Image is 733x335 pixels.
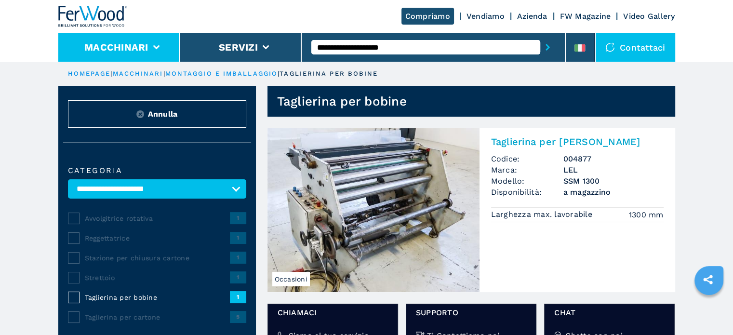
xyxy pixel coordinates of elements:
span: 1 [230,291,246,303]
span: chat [554,307,665,318]
a: Taglierina per Bobine LEL SSM 1300OccasioniTaglierina per [PERSON_NAME]Codice:004877Marca:LELMode... [267,128,675,292]
a: Compriamo [401,8,454,25]
label: Categoria [68,167,246,174]
p: Larghezza max. lavorabile [491,209,595,220]
button: Servizi [219,41,258,53]
h3: SSM 1300 [563,175,664,187]
button: ResetAnnulla [68,100,246,128]
span: Taglierina per bobine [85,293,230,302]
a: HOMEPAGE [68,70,111,77]
span: Marca: [491,164,563,175]
span: Reggettatrice [85,233,230,243]
h1: Taglierina per bobine [277,94,407,109]
span: Chiamaci [278,307,388,318]
span: | [163,70,165,77]
span: Supporto [416,307,526,318]
a: montaggio e imballaggio [165,70,278,77]
span: Annulla [148,108,178,120]
span: Occasioni [272,272,310,286]
span: Taglierina per cartone [85,312,230,322]
span: Strettoio [85,273,230,282]
button: submit-button [540,36,555,58]
h3: LEL [563,164,664,175]
em: 1300 mm [629,209,664,220]
span: Codice: [491,153,563,164]
span: Avvolgitrice rotativa [85,214,230,223]
h2: Taglierina per [PERSON_NAME] [491,136,664,147]
img: Contattaci [605,42,615,52]
span: 1 [230,212,246,224]
div: Contattaci [596,33,675,62]
span: Disponibilità: [491,187,563,198]
span: 1 [230,252,246,263]
span: | [110,70,112,77]
button: Macchinari [84,41,148,53]
span: | [278,70,280,77]
a: Video Gallery [623,12,675,21]
img: Reset [136,110,144,118]
span: Stazione per chiusura cartone [85,253,230,263]
img: Taglierina per Bobine LEL SSM 1300 [267,128,480,292]
span: 1 [230,271,246,283]
a: macchinari [113,70,163,77]
a: sharethis [696,268,720,292]
p: taglierina per bobine [280,69,378,78]
a: Vendiamo [466,12,505,21]
a: Azienda [517,12,547,21]
a: FW Magazine [560,12,611,21]
span: 1 [230,232,246,243]
h3: 004877 [563,153,664,164]
span: a magazzino [563,187,664,198]
img: Ferwood [58,6,128,27]
span: 5 [230,311,246,322]
span: Modello: [491,175,563,187]
iframe: Chat [692,292,726,328]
